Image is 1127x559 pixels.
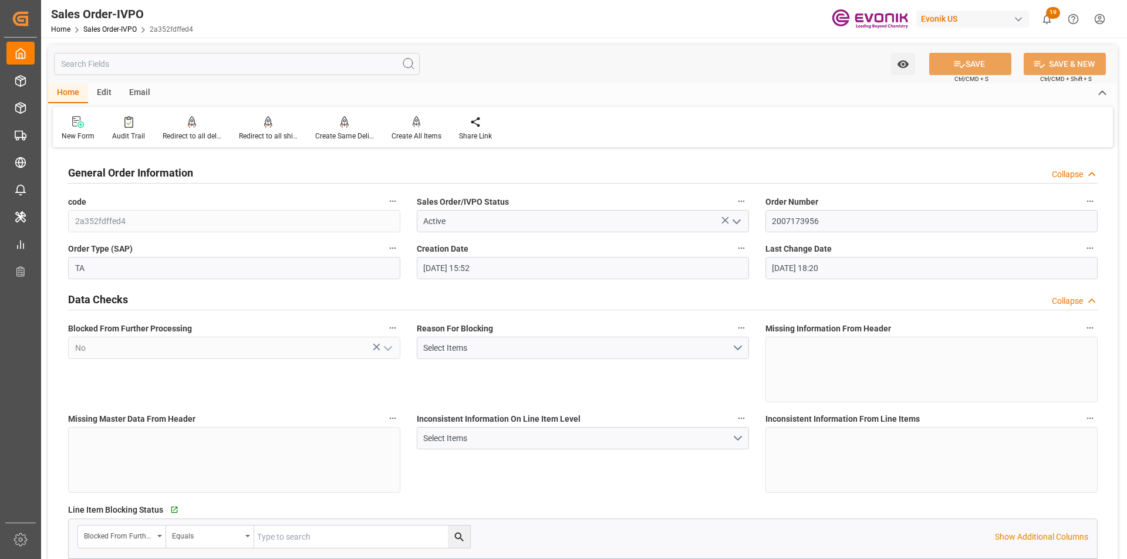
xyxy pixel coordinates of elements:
[734,240,749,256] button: Creation Date
[734,194,749,209] button: Sales Order/IVPO Status
[88,83,120,103] div: Edit
[423,342,731,354] div: Select Items
[734,320,749,336] button: Reason For Blocking
[254,526,470,548] input: Type to search
[954,74,988,83] span: Ctrl/CMD + S
[166,526,254,548] button: open menu
[172,528,241,541] div: Equals
[68,292,128,307] h2: Data Checks
[765,323,891,335] span: Missing Information From Header
[1082,320,1098,336] button: Missing Information From Header
[1046,7,1060,19] span: 19
[112,131,145,141] div: Audit Trail
[417,257,749,279] input: DD.MM.YYYY HH:MM
[765,196,818,208] span: Order Number
[385,320,400,336] button: Blocked From Further Processing
[765,257,1098,279] input: DD.MM.YYYY HH:MM
[995,531,1088,543] p: Show Additional Columns
[378,339,396,357] button: open menu
[51,25,70,33] a: Home
[916,11,1029,28] div: Evonik US
[1082,194,1098,209] button: Order Number
[68,196,86,208] span: code
[385,194,400,209] button: code
[1060,6,1086,32] button: Help Center
[765,413,920,425] span: Inconsistent Information From Line Items
[51,5,193,23] div: Sales Order-IVPO
[68,243,133,255] span: Order Type (SAP)
[417,243,468,255] span: Creation Date
[459,131,492,141] div: Share Link
[417,413,581,425] span: Inconsistent Information On Line Item Level
[1082,240,1098,256] button: Last Change Date
[734,411,749,426] button: Inconsistent Information On Line Item Level
[392,131,441,141] div: Create All Items
[765,243,832,255] span: Last Change Date
[423,432,731,445] div: Select Items
[163,131,221,141] div: Redirect to all deliveries
[1024,53,1106,75] button: SAVE & NEW
[417,337,749,359] button: open menu
[1040,74,1092,83] span: Ctrl/CMD + Shift + S
[83,25,137,33] a: Sales Order-IVPO
[68,504,163,516] span: Line Item Blocking Status
[448,526,470,548] button: search button
[1052,295,1083,307] div: Collapse
[120,83,159,103] div: Email
[315,131,374,141] div: Create Same Delivery Date
[417,196,509,208] span: Sales Order/IVPO Status
[84,528,153,541] div: Blocked From Further Processing
[62,131,95,141] div: New Form
[48,83,88,103] div: Home
[417,323,493,335] span: Reason For Blocking
[891,53,915,75] button: open menu
[929,53,1011,75] button: SAVE
[832,9,908,29] img: Evonik-brand-mark-Deep-Purple-RGB.jpeg_1700498283.jpeg
[1052,168,1083,181] div: Collapse
[78,526,166,548] button: open menu
[727,212,744,231] button: open menu
[54,53,420,75] input: Search Fields
[68,323,192,335] span: Blocked From Further Processing
[68,165,193,181] h2: General Order Information
[417,427,749,449] button: open menu
[68,413,195,425] span: Missing Master Data From Header
[239,131,298,141] div: Redirect to all shipments
[916,8,1034,30] button: Evonik US
[385,411,400,426] button: Missing Master Data From Header
[385,240,400,256] button: Order Type (SAP)
[1034,6,1060,32] button: show 19 new notifications
[1082,411,1098,426] button: Inconsistent Information From Line Items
